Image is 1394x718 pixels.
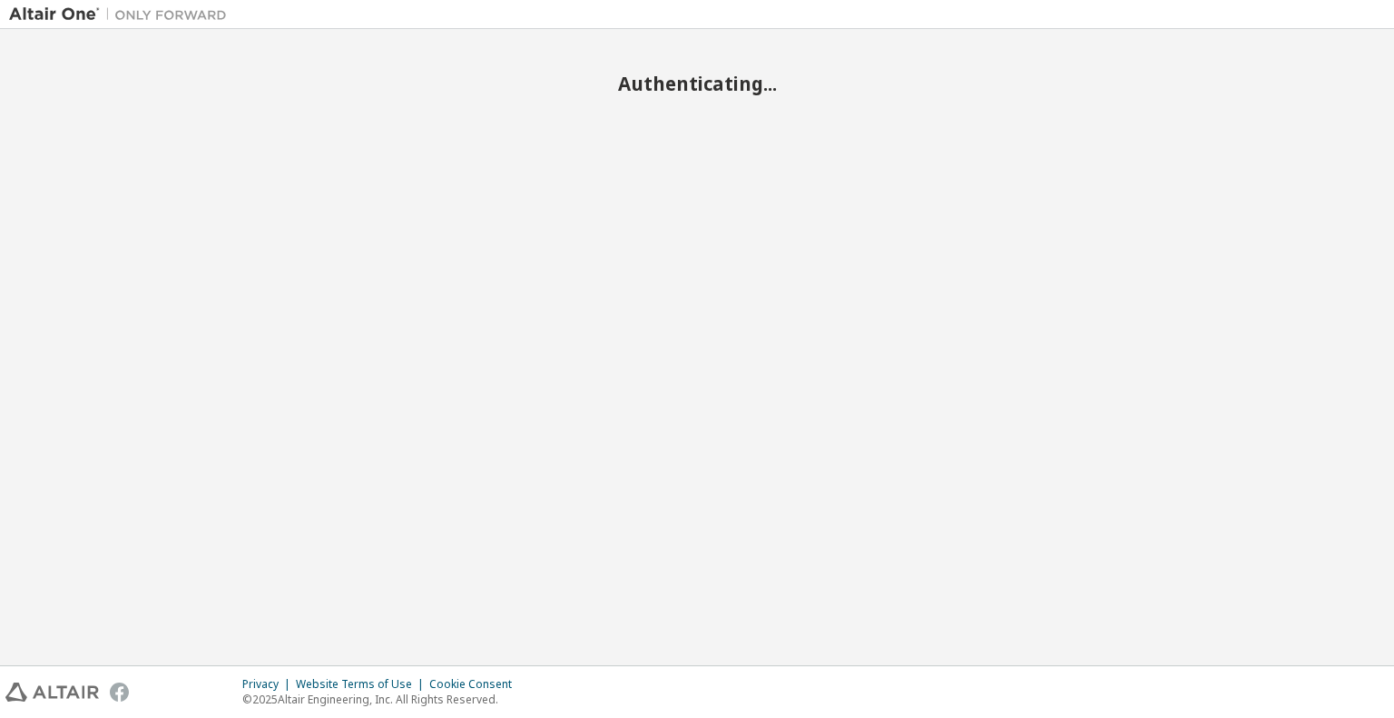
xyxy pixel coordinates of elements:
div: Privacy [242,677,296,692]
img: facebook.svg [110,683,129,702]
img: altair_logo.svg [5,683,99,702]
p: © 2025 Altair Engineering, Inc. All Rights Reserved. [242,692,523,707]
img: Altair One [9,5,236,24]
div: Cookie Consent [429,677,523,692]
div: Website Terms of Use [296,677,429,692]
h2: Authenticating... [9,72,1385,95]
